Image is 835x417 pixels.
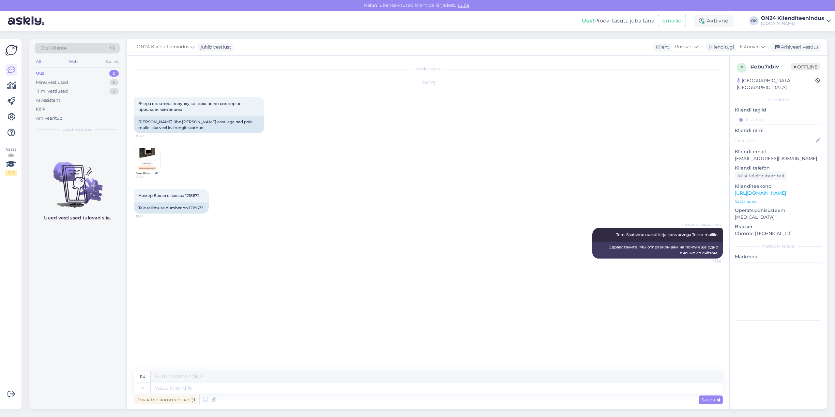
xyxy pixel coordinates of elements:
div: All [35,57,42,66]
div: AI Assistent [36,97,60,104]
span: Estonian [740,43,760,51]
span: Offline [791,63,820,70]
span: 15:51 [136,214,160,219]
span: Luba [456,2,471,8]
span: Russian [675,43,692,51]
button: Emailid [658,15,686,27]
div: Aktiivne [694,15,734,27]
input: Lisa nimi [735,137,814,144]
span: Otsi kliente [40,45,67,52]
div: [PERSON_NAME] ühe [PERSON_NAME] eest, aga nad pole mulle ikka veel kviitungit saatnud. [134,116,264,133]
div: Teie tellimuse number on 1218672. [134,202,209,214]
div: Proovi tasuta juba täna: [582,17,655,25]
p: Märkmed [735,253,822,260]
div: 2 / 3 [5,170,17,176]
div: Küsi telefoninumbrit [735,171,787,180]
div: OK [749,16,758,25]
div: juhib vestlust [198,44,231,51]
div: Kõik [36,106,45,112]
span: Saada [701,397,720,403]
div: Tiimi vestlused [36,88,68,95]
div: Web [68,57,79,66]
div: [GEOGRAPHIC_DATA], [GEOGRAPHIC_DATA] [737,77,815,91]
div: Uus [36,70,44,77]
input: Lisa tag [735,115,822,125]
p: Brauser [735,223,822,230]
div: Klienditugi [706,44,734,51]
div: Arhiveeri vestlus [771,43,821,52]
span: ON24 Klienditeenindus [137,43,189,51]
img: No chats [29,150,125,209]
p: Kliendi email [735,148,822,155]
a: ON24 Klienditeenindus[DOMAIN_NAME] [761,16,831,26]
span: 15:42 [136,174,160,179]
span: Tere. Saatsime uuesti kirja koos arvega Teie e-mailile. [616,232,718,237]
p: Kliendi tag'id [735,107,822,113]
div: 0 [109,70,119,77]
p: Vaata edasi ... [735,199,822,204]
p: Kliendi nimi [735,127,822,134]
p: [EMAIL_ADDRESS][DOMAIN_NAME] [735,155,822,162]
span: e [740,65,743,70]
span: Номер Вашего заказа 1218672. [138,193,201,198]
p: Uued vestlused tulevad siia. [44,215,111,221]
div: Klient [653,44,669,51]
div: ON24 Klienditeenindus [761,16,824,21]
div: Minu vestlused [36,79,68,86]
img: Attachment [134,148,160,174]
div: [PERSON_NAME] [735,244,822,249]
p: Klienditeekond [735,183,822,190]
div: Kliendi info [735,97,822,103]
span: 15:56 [696,259,721,264]
div: ru [140,371,145,382]
p: Chrome [TECHNICAL_ID] [735,230,822,237]
div: Vestlus algas [134,66,723,72]
p: [MEDICAL_DATA] [735,214,822,221]
p: Operatsioonisüsteem [735,207,822,214]
div: 6 [110,79,119,86]
p: Kliendi telefon [735,165,822,171]
span: ON24 Klienditeenindus [682,223,721,228]
span: Вчера оплатила покупку,секцию.но до сих пор не прислали квитанцию [138,101,243,112]
span: Uued vestlused [62,127,93,132]
div: Vaata siia [5,146,17,176]
b: Uus! [582,18,594,24]
div: [DOMAIN_NAME] [761,21,824,26]
div: [DATE] [134,80,723,86]
div: Arhiveeritud [36,115,63,122]
div: Privaatne kommentaar [134,395,197,404]
div: # ebu7xbiv [751,63,791,71]
a: [URL][DOMAIN_NAME] [735,190,786,196]
div: Здравствуйте. Мы отправили вам на почту ещё одно письмо со счётом. [592,242,723,259]
span: 15:42 [136,134,160,139]
div: 0 [109,88,119,95]
img: Askly Logo [5,44,18,56]
div: Socials [104,57,120,66]
div: et [141,382,145,394]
